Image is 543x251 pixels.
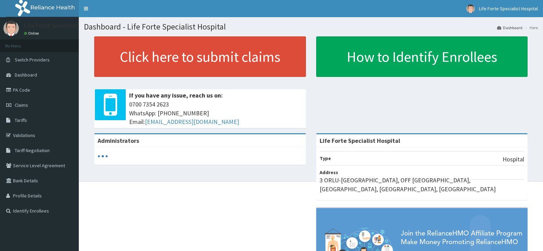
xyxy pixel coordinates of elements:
span: Tariff Negotiation [15,147,50,153]
b: If you have any issue, reach us on: [129,91,223,99]
h1: Dashboard - Life Forte Specialist Hospital [84,22,538,31]
span: Tariffs [15,117,27,123]
a: Dashboard [497,25,522,31]
span: Switch Providers [15,57,50,63]
svg: audio-loading [98,151,108,161]
li: Here [523,25,538,31]
b: Administrators [98,137,139,145]
p: Hospital [503,155,524,164]
img: User Image [3,21,19,36]
strong: Life Forte Specialist Hospital [320,137,400,145]
b: Type [320,155,331,161]
a: [EMAIL_ADDRESS][DOMAIN_NAME] [145,118,239,126]
img: User Image [466,4,475,13]
span: Dashboard [15,72,37,78]
a: Online [24,31,40,36]
b: Address [320,169,338,175]
a: Click here to submit claims [94,36,306,77]
span: Life Forte Specialist Hospital [479,5,538,12]
a: How to Identify Enrollees [316,36,528,77]
p: Life Forte Specialist Hospital [24,22,102,28]
p: 3 ORLU-[GEOGRAPHIC_DATA], OFF [GEOGRAPHIC_DATA], [GEOGRAPHIC_DATA], [GEOGRAPHIC_DATA], [GEOGRAPHI... [320,176,525,193]
span: 0700 7354 2623 WhatsApp: [PHONE_NUMBER] Email: [129,100,303,126]
span: Claims [15,102,28,108]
